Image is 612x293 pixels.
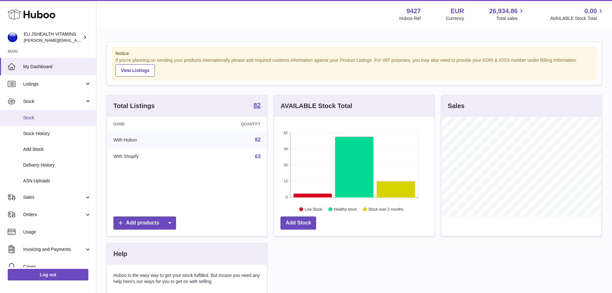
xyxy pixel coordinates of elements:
[23,264,91,270] span: Cases
[280,102,352,110] h3: AVAILABLE Stock Total
[253,102,261,110] a: 82
[368,207,404,211] text: Stock over 2 months
[334,207,357,211] text: Healthy stock
[23,81,84,87] span: Listings
[489,7,518,15] span: 26,934.86
[107,117,193,132] th: Name
[24,38,129,43] span: [PERSON_NAME][EMAIL_ADDRESS][DOMAIN_NAME]
[284,131,288,135] text: 52
[8,32,17,42] img: laura@jessicasepel.com
[113,102,155,110] h3: Total Listings
[255,137,261,142] a: 82
[280,216,316,230] a: Add Stock
[448,102,465,110] h3: Sales
[113,272,261,285] p: Huboo is the easy way to get your stock fulfilled. But incase you need any help here's our ways f...
[23,194,84,200] span: Sales
[115,50,593,57] strong: Notice
[489,7,525,22] a: 26,934.86 Total sales
[24,31,82,43] div: EU JSHEALTH VITAMINS
[115,64,155,77] a: View Listings
[8,269,88,280] a: Log out
[550,15,604,22] span: AVAILABLE Stock Total
[255,154,261,159] a: 63
[23,178,91,184] span: ASN Uploads
[23,146,91,152] span: Add Stock
[23,131,91,137] span: Stock History
[253,102,261,108] strong: 82
[284,179,288,183] text: 13
[23,115,91,121] span: Stock
[23,64,91,70] span: My Dashboard
[113,250,127,258] h3: Help
[23,212,84,218] span: Orders
[23,246,84,252] span: Invoicing and Payments
[406,7,421,15] strong: 9427
[284,163,288,167] text: 26
[446,15,464,22] div: Currency
[496,15,525,22] span: Total sales
[584,7,597,15] span: 0.00
[23,162,91,168] span: Delivery History
[107,148,193,165] td: With Shopify
[23,229,91,235] span: Usage
[115,57,593,77] div: If you're planning on sending your products internationally please add required customs informati...
[107,132,193,148] td: With Huboo
[305,207,323,211] text: Low Stock
[399,15,421,22] div: Huboo Ref
[284,147,288,151] text: 39
[23,98,84,105] span: Stock
[113,216,176,230] a: Add products
[450,7,464,15] strong: EUR
[286,195,288,199] text: 0
[550,7,604,22] a: 0.00 AVAILABLE Stock Total
[193,117,267,132] th: Quantity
